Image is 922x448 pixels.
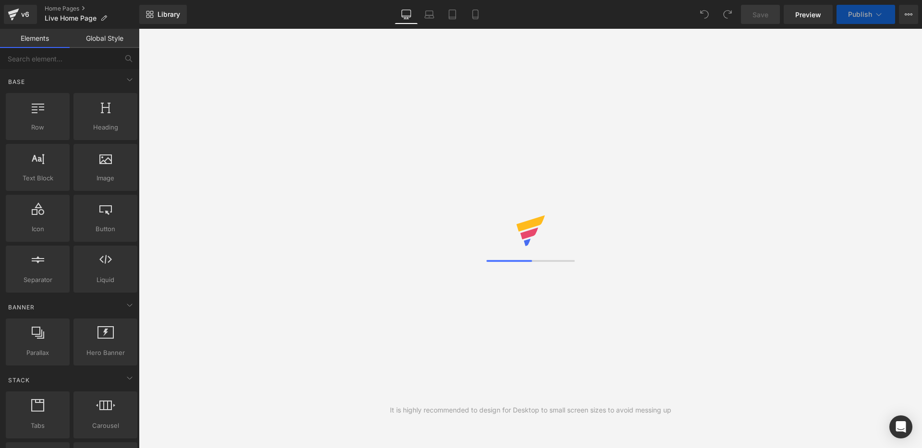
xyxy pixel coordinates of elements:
span: Parallax [9,348,67,358]
span: Hero Banner [76,348,134,358]
button: Redo [718,5,737,24]
a: Preview [784,5,833,24]
span: Liquid [76,275,134,285]
span: Publish [848,11,872,18]
span: Row [9,122,67,132]
span: Text Block [9,173,67,183]
div: It is highly recommended to design for Desktop to small screen sizes to avoid messing up [390,405,671,415]
a: Mobile [464,5,487,24]
span: Icon [9,224,67,234]
span: Preview [795,10,821,20]
span: Heading [76,122,134,132]
span: Button [76,224,134,234]
button: Undo [695,5,714,24]
span: Base [7,77,26,86]
span: Live Home Page [45,14,97,22]
span: Banner [7,303,36,312]
span: Stack [7,376,31,385]
a: Tablet [441,5,464,24]
button: Publish [837,5,895,24]
a: Desktop [395,5,418,24]
a: Global Style [70,29,139,48]
a: v6 [4,5,37,24]
button: More [899,5,918,24]
span: Library [158,10,180,19]
span: Save [752,10,768,20]
div: Open Intercom Messenger [889,415,912,438]
span: Tabs [9,421,67,431]
a: Home Pages [45,5,139,12]
span: Separator [9,275,67,285]
span: Carousel [76,421,134,431]
span: Image [76,173,134,183]
a: New Library [139,5,187,24]
div: v6 [19,8,31,21]
a: Laptop [418,5,441,24]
